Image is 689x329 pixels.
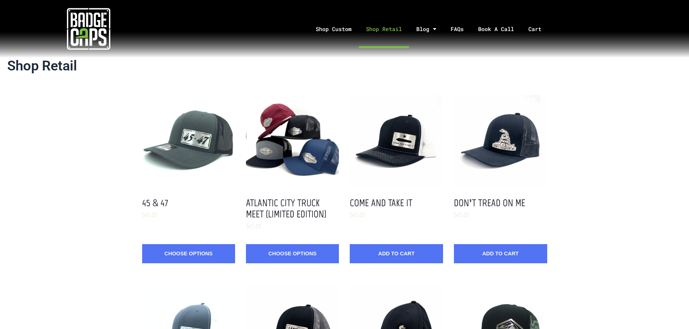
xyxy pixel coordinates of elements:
a: 45 & 47 [142,197,168,209]
a: Don’t Tread on Me [454,197,525,209]
button: Add to Cart [454,244,547,263]
a: FAQs [443,10,471,48]
a: Book A Call [471,10,521,48]
span: $45.00 [246,222,261,230]
a: Shop Retail [359,10,409,48]
a: Atlantic City Truck Meet (Limited Edition) [246,197,326,220]
span: $45.00 [350,211,365,219]
span: $45.00 [142,211,157,219]
span: $45.00 [454,211,469,219]
a: Shop Custom [309,10,359,48]
button: Atlantic City Truck Meet Hat Options [246,95,339,188]
a: Choose Options [142,244,235,263]
a: Blog [409,10,443,48]
button: Add to Cart [350,244,443,263]
img: badgecaps white logo with green acccent [67,7,110,51]
nav: Menu [177,10,689,48]
h1: Shop Retail [7,58,682,74]
a: Come and Take It [350,197,412,209]
a: Choose Options [246,244,339,263]
a: Cart [521,10,558,48]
